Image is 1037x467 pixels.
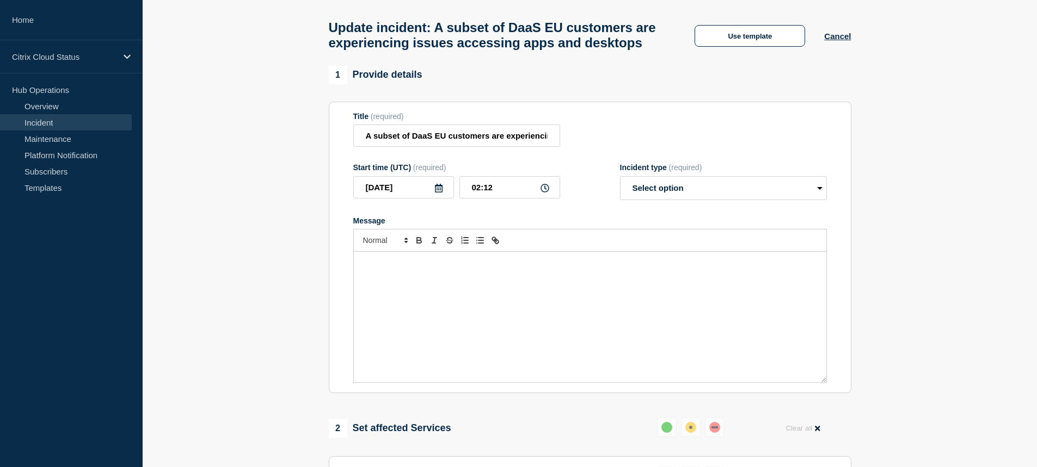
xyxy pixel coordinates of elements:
[329,66,422,84] div: Provide details
[669,163,702,172] span: (required)
[371,112,404,121] span: (required)
[329,20,676,51] h1: Update incident: A subset of DaaS EU customers are experiencing issues accessing apps and desktops
[412,234,427,247] button: Toggle bold text
[824,32,851,41] button: Cancel
[353,163,560,172] div: Start time (UTC)
[427,234,442,247] button: Toggle italic text
[353,112,560,121] div: Title
[695,25,805,47] button: Use template
[779,418,826,439] button: Clear all
[620,163,827,172] div: Incident type
[457,234,473,247] button: Toggle ordered list
[354,252,826,382] div: Message
[459,176,560,198] input: HH:MM
[705,418,725,437] button: down
[353,176,454,198] input: YYYY-MM-DD
[442,234,457,247] button: Toggle strikethrough text
[709,422,720,433] div: down
[12,52,116,61] p: Citrix Cloud Status
[329,419,347,438] span: 2
[657,418,677,437] button: up
[661,422,672,433] div: up
[329,66,347,84] span: 1
[681,418,701,437] button: affected
[329,419,451,438] div: Set affected Services
[358,234,412,247] span: Font size
[685,422,696,433] div: affected
[488,234,503,247] button: Toggle link
[353,216,827,225] div: Message
[353,124,560,147] input: Title
[620,176,827,200] select: Incident type
[473,234,488,247] button: Toggle bulleted list
[413,163,446,172] span: (required)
